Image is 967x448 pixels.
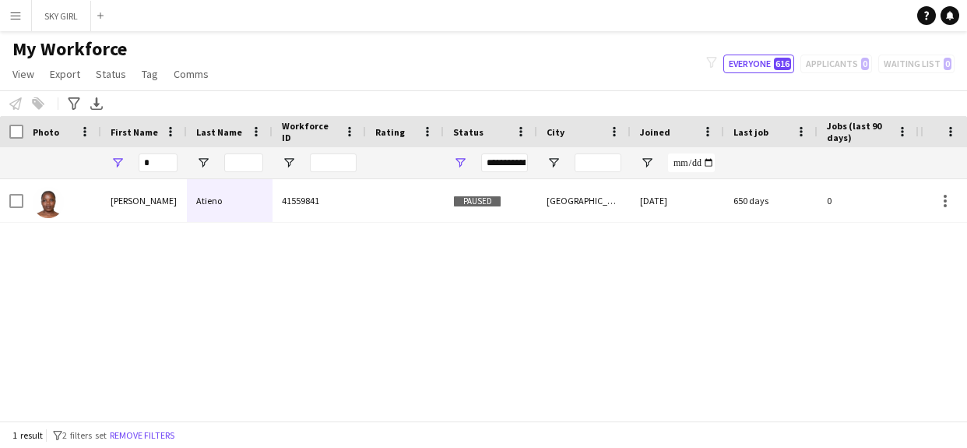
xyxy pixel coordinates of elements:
span: Last job [733,126,768,138]
div: 650 days [724,179,818,222]
span: Comms [174,67,209,81]
span: City [547,126,564,138]
span: Export [50,67,80,81]
span: Jobs (last 90 days) [827,120,891,143]
a: Comms [167,64,215,84]
span: Last Name [196,126,242,138]
span: My Workforce [12,37,127,61]
button: Open Filter Menu [547,156,561,170]
span: 2 filters set [62,429,107,441]
input: Joined Filter Input [668,153,715,172]
button: Everyone616 [723,55,794,73]
span: Rating [375,126,405,138]
div: Atieno [187,179,273,222]
input: Last Name Filter Input [224,153,263,172]
div: 41559841 [273,179,366,222]
button: SKY GIRL [32,1,91,31]
button: Remove filters [107,427,178,444]
a: View [6,64,40,84]
a: Export [44,64,86,84]
span: 616 [774,58,791,70]
span: Joined [640,126,670,138]
span: Tag [142,67,158,81]
span: Paused [453,196,501,207]
div: [DATE] [631,179,724,222]
span: Status [453,126,483,138]
input: City Filter Input [575,153,621,172]
button: Open Filter Menu [282,156,296,170]
button: Open Filter Menu [640,156,654,170]
a: Status [90,64,132,84]
app-action-btn: Advanced filters [65,94,83,113]
div: [GEOGRAPHIC_DATA] [537,179,631,222]
span: First Name [111,126,158,138]
input: Workforce ID Filter Input [310,153,357,172]
img: Marion Atieno [33,187,64,218]
div: [PERSON_NAME] [101,179,187,222]
app-action-btn: Export XLSX [87,94,106,113]
button: Open Filter Menu [453,156,467,170]
input: First Name Filter Input [139,153,178,172]
div: 0 [818,179,919,222]
span: Status [96,67,126,81]
span: View [12,67,34,81]
span: Photo [33,126,59,138]
button: Open Filter Menu [111,156,125,170]
a: Tag [135,64,164,84]
span: Workforce ID [282,120,338,143]
button: Open Filter Menu [196,156,210,170]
